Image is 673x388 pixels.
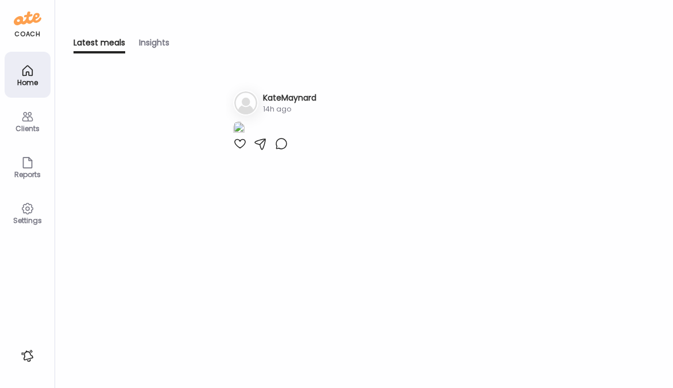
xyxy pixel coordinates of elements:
[14,29,40,39] div: coach
[14,9,41,28] img: ate
[7,171,48,178] div: Reports
[233,121,245,137] img: images%2FCIgFzggg5adwxhZDfsPyIokDCEN2%2F4j6TLmInHmQgLXoonHkT%2FEGtf8B5V03LJAmcnDbW1_1080
[139,37,169,53] div: Insights
[234,91,257,114] img: bg-avatar-default.svg
[7,125,48,132] div: Clients
[74,37,125,53] div: Latest meals
[263,92,316,104] h3: KateMaynard
[263,104,316,114] div: 14h ago
[7,79,48,86] div: Home
[7,217,48,224] div: Settings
